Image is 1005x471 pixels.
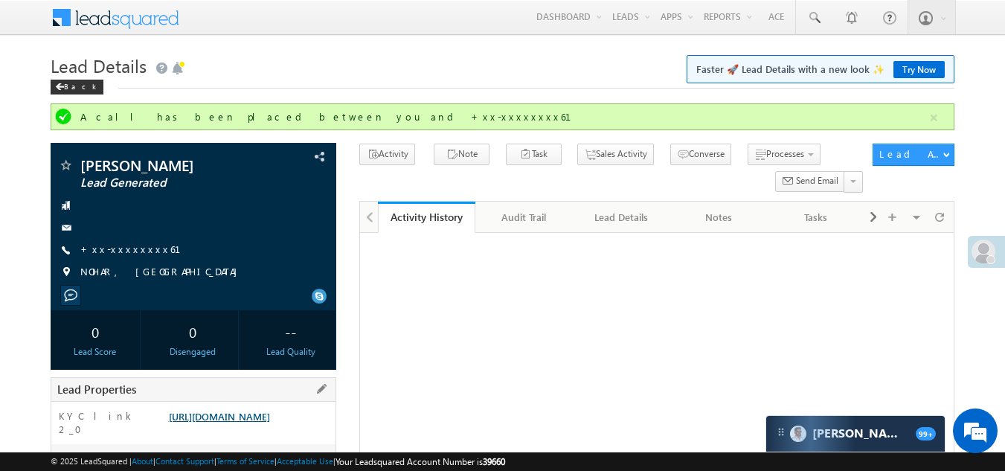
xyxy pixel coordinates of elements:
[487,208,559,226] div: Audit Trail
[696,62,945,77] span: Faster 🚀 Lead Details with a new look ✨
[765,415,945,452] div: carter-dragCarter[PERSON_NAME]99+
[506,144,562,165] button: Task
[378,202,475,233] a: Activity History
[389,210,464,224] div: Activity History
[775,171,845,193] button: Send Email
[359,144,415,165] button: Activity
[670,144,731,165] button: Converse
[51,455,505,469] span: © 2025 LeadSquared | | | | |
[51,80,103,94] div: Back
[155,456,214,466] a: Contact Support
[577,144,654,165] button: Sales Activity
[335,456,505,467] span: Your Leadsquared Account Number is
[585,208,657,226] div: Lead Details
[152,318,234,345] div: 0
[768,202,865,233] a: Tasks
[249,345,332,359] div: Lead Quality
[249,318,332,345] div: --
[80,158,257,173] span: [PERSON_NAME]
[796,174,838,188] span: Send Email
[873,144,954,166] button: Lead Actions
[790,426,806,442] img: Carter
[682,208,754,226] div: Notes
[216,456,274,466] a: Terms of Service
[80,265,245,280] span: NOHAR, [GEOGRAPHIC_DATA]
[434,144,489,165] button: Note
[80,176,257,190] span: Lead Generated
[51,79,111,92] a: Back
[573,202,670,233] a: Lead Details
[483,456,505,467] span: 39660
[80,243,199,255] a: +xx-xxxxxxxx61
[169,410,270,423] a: [URL][DOMAIN_NAME]
[54,345,137,359] div: Lead Score
[775,426,787,438] img: carter-drag
[780,208,852,226] div: Tasks
[670,202,768,233] a: Notes
[879,147,943,161] div: Lead Actions
[812,426,908,440] span: Carter
[475,202,573,233] a: Audit Trail
[80,110,928,124] div: A call has been placed between you and +xx-xxxxxxxx61
[766,148,804,159] span: Processes
[59,409,155,436] label: KYC link 2_0
[893,61,945,78] a: Try Now
[152,345,234,359] div: Disengaged
[277,456,333,466] a: Acceptable Use
[57,382,136,397] span: Lead Properties
[748,144,821,165] button: Processes
[54,318,137,345] div: 0
[132,456,153,466] a: About
[51,54,147,77] span: Lead Details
